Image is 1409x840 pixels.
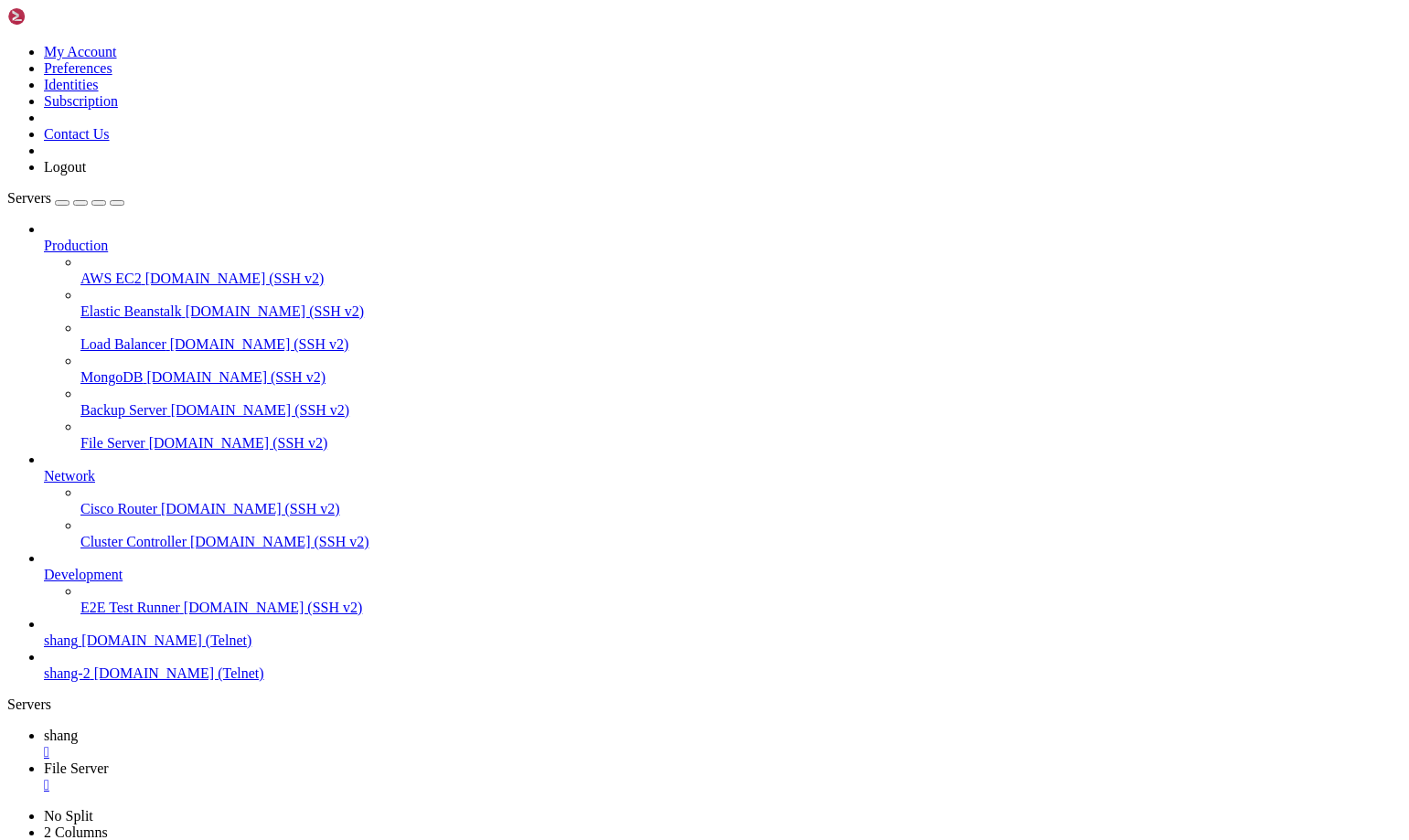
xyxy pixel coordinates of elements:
li: Cluster Controller [DOMAIN_NAME] (SSH v2) [80,517,1402,550]
a: 2 Columns [44,824,108,840]
span: Servers [7,190,51,206]
li: Load Balancer [DOMAIN_NAME] (SSH v2) [80,320,1402,353]
a: shang [44,728,1402,760]
span: [DOMAIN_NAME] (SSH v2) [145,271,325,286]
a: Preferences [44,60,112,76]
li: shang [DOMAIN_NAME] (Telnet) [44,616,1402,649]
span: [DOMAIN_NAME] (SSH v2) [190,534,369,549]
span: shang-2 [44,665,91,681]
a: Backup Server [DOMAIN_NAME] (SSH v2) [80,402,1402,419]
a: MongoDB [DOMAIN_NAME] (SSH v2) [80,369,1402,386]
span: [DOMAIN_NAME] (SSH v2) [171,402,350,418]
a: My Account [44,44,117,59]
a:  [44,777,1402,793]
li: File Server [DOMAIN_NAME] (SSH v2) [80,419,1402,452]
div: Servers [7,696,1402,713]
span: Cisco Router [80,501,157,516]
a: Network [44,468,1402,484]
a: shang-2 [DOMAIN_NAME] (Telnet) [44,665,1402,682]
span: [DOMAIN_NAME] (SSH v2) [149,435,328,451]
span: Production [44,238,108,253]
span: Network [44,468,95,484]
a: File Server [DOMAIN_NAME] (SSH v2) [80,435,1402,452]
li: Development [44,550,1402,616]
li: AWS EC2 [DOMAIN_NAME] (SSH v2) [80,254,1402,287]
a:  [44,744,1402,760]
li: Elastic Beanstalk [DOMAIN_NAME] (SSH v2) [80,287,1402,320]
a: File Server [44,760,1402,793]
a: Identities [44,77,99,92]
li: Production [44,221,1402,452]
a: Servers [7,190,124,206]
a: Development [44,567,1402,583]
span: E2E Test Runner [80,600,180,615]
span: shang [44,728,78,743]
span: AWS EC2 [80,271,142,286]
span: [DOMAIN_NAME] (SSH v2) [161,501,340,516]
span: Load Balancer [80,336,166,352]
span: File Server [80,435,145,451]
span: Elastic Beanstalk [80,303,182,319]
a: No Split [44,808,93,824]
li: shang-2 [DOMAIN_NAME] (Telnet) [44,649,1402,682]
a: Contact Us [44,126,110,142]
span: Backup Server [80,402,167,418]
span: Cluster Controller [80,534,187,549]
a: AWS EC2 [DOMAIN_NAME] (SSH v2) [80,271,1402,287]
a: Subscription [44,93,118,109]
a: Logout [44,159,86,175]
img: Shellngn [7,7,112,26]
span: File Server [44,760,109,776]
li: Backup Server [DOMAIN_NAME] (SSH v2) [80,386,1402,419]
li: Cisco Router [DOMAIN_NAME] (SSH v2) [80,484,1402,517]
li: MongoDB [DOMAIN_NAME] (SSH v2) [80,353,1402,386]
a: Production [44,238,1402,254]
span: [DOMAIN_NAME] (Telnet) [81,633,251,648]
span: [DOMAIN_NAME] (SSH v2) [184,600,363,615]
span: Development [44,567,123,582]
a: shang [DOMAIN_NAME] (Telnet) [44,633,1402,649]
span: [DOMAIN_NAME] (SSH v2) [170,336,349,352]
a: Elastic Beanstalk [DOMAIN_NAME] (SSH v2) [80,303,1402,320]
span: MongoDB [80,369,143,385]
a: E2E Test Runner [DOMAIN_NAME] (SSH v2) [80,600,1402,616]
span: shang [44,633,78,648]
a: Load Balancer [DOMAIN_NAME] (SSH v2) [80,336,1402,353]
li: E2E Test Runner [DOMAIN_NAME] (SSH v2) [80,583,1402,616]
span: [DOMAIN_NAME] (SSH v2) [146,369,326,385]
span: [DOMAIN_NAME] (Telnet) [94,665,264,681]
a: Cisco Router [DOMAIN_NAME] (SSH v2) [80,501,1402,517]
a: Cluster Controller [DOMAIN_NAME] (SSH v2) [80,534,1402,550]
span: [DOMAIN_NAME] (SSH v2) [186,303,365,319]
li: Network [44,452,1402,550]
